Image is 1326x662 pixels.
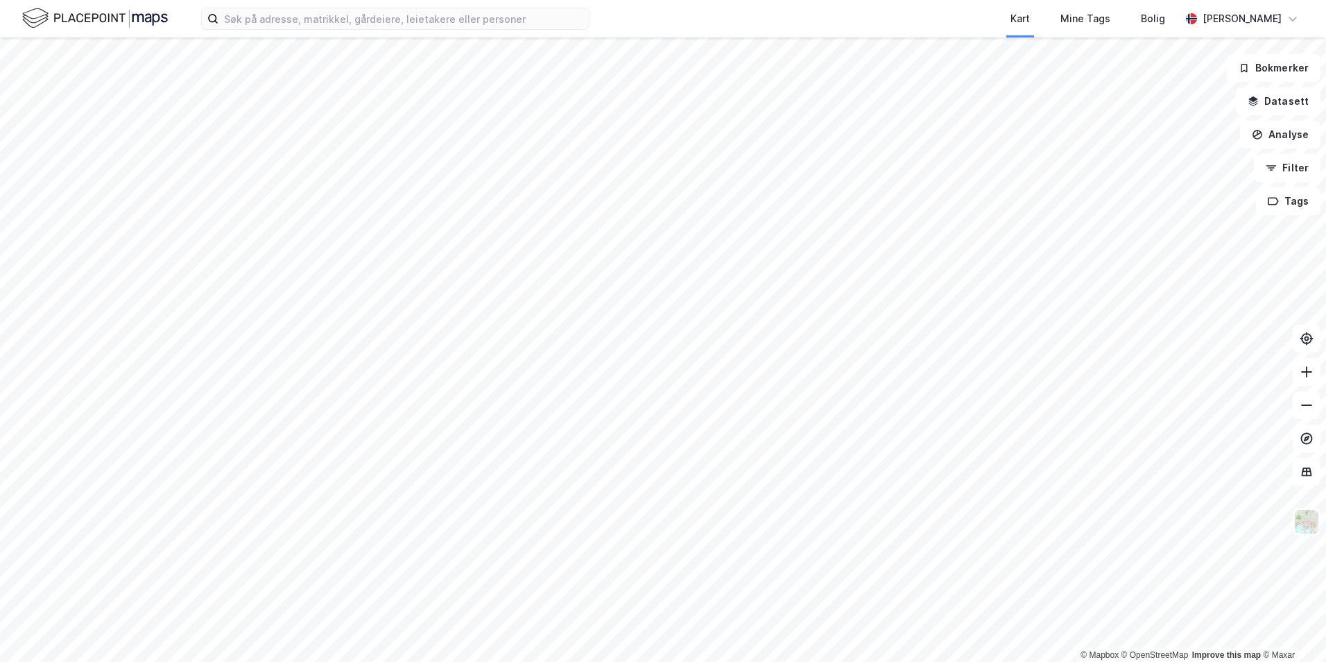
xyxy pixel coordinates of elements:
[218,8,589,29] input: Søk på adresse, matrikkel, gårdeiere, leietakere eller personer
[1257,595,1326,662] iframe: Chat Widget
[1257,595,1326,662] div: Kontrollprogram for chat
[1010,10,1030,27] div: Kart
[1203,10,1282,27] div: [PERSON_NAME]
[1060,10,1110,27] div: Mine Tags
[1141,10,1165,27] div: Bolig
[22,6,168,31] img: logo.f888ab2527a4732fd821a326f86c7f29.svg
